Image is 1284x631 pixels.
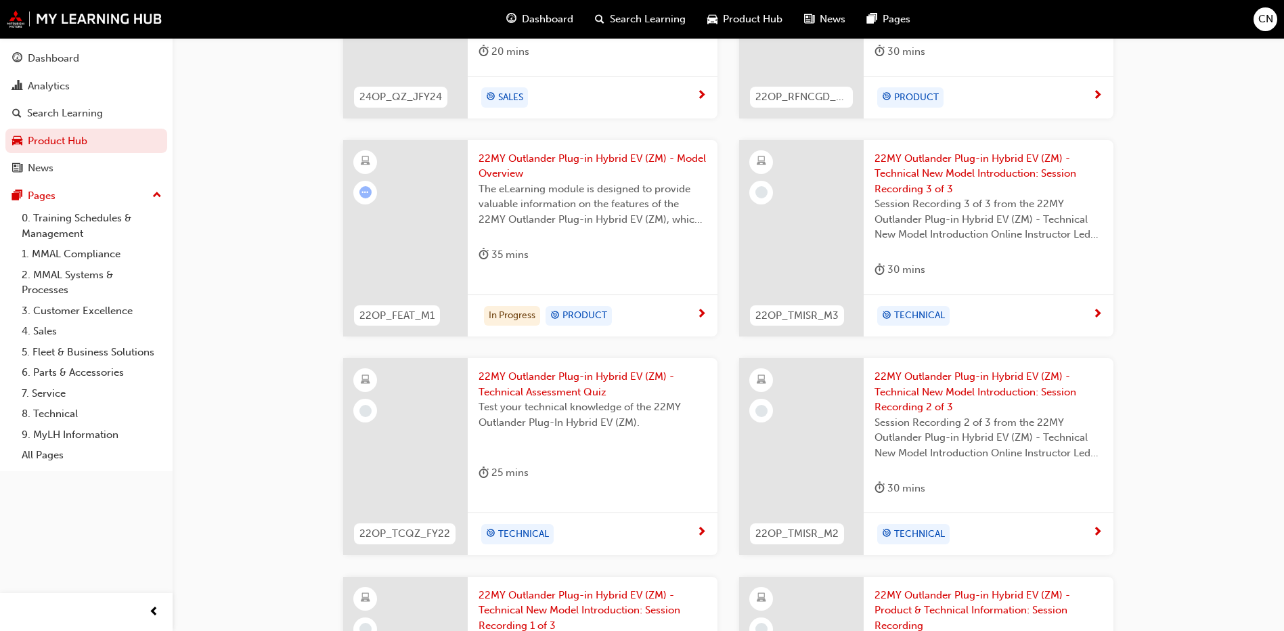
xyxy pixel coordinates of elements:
[5,129,167,154] a: Product Hub
[479,151,707,181] span: 22MY Outlander Plug-in Hybrid EV (ZM) - Model Overview
[486,89,495,106] span: target-icon
[479,246,529,263] div: 35 mins
[12,162,22,175] span: news-icon
[5,183,167,209] button: Pages
[479,246,489,263] span: duration-icon
[584,5,696,33] a: search-iconSearch Learning
[5,74,167,99] a: Analytics
[27,106,103,121] div: Search Learning
[875,369,1103,415] span: 22MY Outlander Plug-in Hybrid EV (ZM) - Technical New Model Introduction: Session Recording 2 of 3
[16,383,167,404] a: 7. Service
[793,5,856,33] a: news-iconNews
[894,527,945,542] span: TECHNICAL
[16,425,167,445] a: 9. MyLH Information
[16,445,167,466] a: All Pages
[479,399,707,430] span: Test your technical knowledge of the 22MY Outlander Plug-In Hybrid EV (ZM).
[1092,527,1103,539] span: next-icon
[739,358,1113,555] a: 22OP_TMISR_M222MY Outlander Plug-in Hybrid EV (ZM) - Technical New Model Introduction: Session Re...
[1254,7,1277,31] button: CN
[882,89,891,106] span: target-icon
[16,362,167,383] a: 6. Parts & Accessories
[875,480,925,497] div: 30 mins
[755,89,847,105] span: 22OP_RFNCGD_AR
[152,187,162,204] span: up-icon
[28,51,79,66] div: Dashboard
[495,5,584,33] a: guage-iconDashboard
[882,307,891,325] span: target-icon
[479,369,707,399] span: 22MY Outlander Plug-in Hybrid EV (ZM) - Technical Assessment Quiz
[867,11,877,28] span: pages-icon
[12,135,22,148] span: car-icon
[486,525,495,543] span: target-icon
[875,43,925,60] div: 30 mins
[343,358,717,555] a: 22OP_TCQZ_FY2222MY Outlander Plug-in Hybrid EV (ZM) - Technical Assessment QuizTest your technica...
[498,90,523,106] span: SALES
[696,309,707,321] span: next-icon
[484,306,540,326] div: In Progress
[5,156,167,181] a: News
[755,308,839,324] span: 22OP_TMISR_M3
[7,10,162,28] img: mmal
[498,527,549,542] span: TECHNICAL
[875,415,1103,461] span: Session Recording 2 of 3 from the 22MY Outlander Plug-in Hybrid EV (ZM) - Technical New Model Int...
[739,140,1113,337] a: 22OP_TMISR_M322MY Outlander Plug-in Hybrid EV (ZM) - Technical New Model Introduction: Session Re...
[343,140,717,337] a: 22OP_FEAT_M122MY Outlander Plug-in Hybrid EV (ZM) - Model OverviewThe eLearning module is designe...
[696,527,707,539] span: next-icon
[12,108,22,120] span: search-icon
[479,464,529,481] div: 25 mins
[757,153,766,171] span: learningResourceType_ELEARNING-icon
[16,321,167,342] a: 4. Sales
[883,12,910,27] span: Pages
[16,265,167,301] a: 2. MMAL Systems & Processes
[875,196,1103,242] span: Session Recording 3 of 3 from the 22MY Outlander Plug-in Hybrid EV (ZM) - Technical New Model Int...
[359,405,372,417] span: learningRecordVerb_NONE-icon
[479,43,489,60] span: duration-icon
[875,151,1103,197] span: 22MY Outlander Plug-in Hybrid EV (ZM) - Technical New Model Introduction: Session Recording 3 of 3
[16,342,167,363] a: 5. Fleet & Business Solutions
[755,526,839,542] span: 22OP_TMISR_M2
[479,43,529,60] div: 20 mins
[894,90,939,106] span: PRODUCT
[707,11,717,28] span: car-icon
[28,160,53,176] div: News
[361,372,370,389] span: learningResourceType_ELEARNING-icon
[12,190,22,202] span: pages-icon
[12,81,22,93] span: chart-icon
[696,90,707,102] span: next-icon
[882,525,891,543] span: target-icon
[875,261,885,278] span: duration-icon
[12,53,22,65] span: guage-icon
[757,590,766,607] span: learningResourceType_ELEARNING-icon
[5,43,167,183] button: DashboardAnalyticsSearch LearningProduct HubNews
[723,12,782,27] span: Product Hub
[610,12,686,27] span: Search Learning
[28,79,70,94] div: Analytics
[479,464,489,481] span: duration-icon
[550,307,560,325] span: target-icon
[5,46,167,71] a: Dashboard
[28,188,56,204] div: Pages
[359,186,372,198] span: learningRecordVerb_ATTEMPT-icon
[1092,309,1103,321] span: next-icon
[856,5,921,33] a: pages-iconPages
[16,301,167,322] a: 3. Customer Excellence
[875,43,885,60] span: duration-icon
[820,12,845,27] span: News
[1258,12,1273,27] span: CN
[5,101,167,126] a: Search Learning
[875,261,925,278] div: 30 mins
[595,11,604,28] span: search-icon
[16,404,167,425] a: 8. Technical
[894,308,945,324] span: TECHNICAL
[562,308,607,324] span: PRODUCT
[1092,90,1103,102] span: next-icon
[755,186,768,198] span: learningRecordVerb_NONE-icon
[696,5,793,33] a: car-iconProduct Hub
[16,244,167,265] a: 1. MMAL Compliance
[875,480,885,497] span: duration-icon
[479,181,707,227] span: The eLearning module is designed to provide valuable information on the features of the 22MY Outl...
[16,208,167,244] a: 0. Training Schedules & Management
[359,308,435,324] span: 22OP_FEAT_M1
